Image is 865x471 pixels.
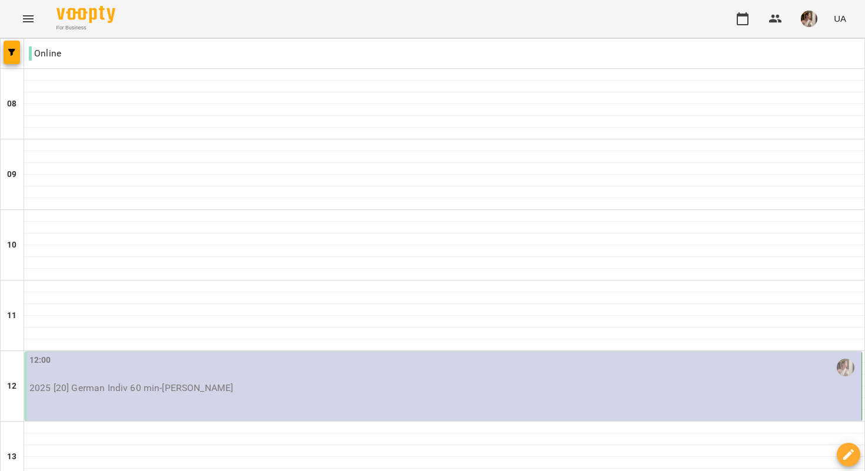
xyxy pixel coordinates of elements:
[7,309,16,322] h6: 11
[14,5,42,33] button: Menu
[7,450,16,463] h6: 13
[7,239,16,252] h6: 10
[29,354,51,367] label: 12:00
[7,168,16,181] h6: 09
[829,8,851,29] button: UA
[7,380,16,393] h6: 12
[29,381,859,395] p: 2025 [20] German Indiv 60 min - [PERSON_NAME]
[56,24,115,32] span: For Business
[837,359,854,376] img: Каліопіна Каміла (н)
[29,46,61,61] p: Online
[801,11,817,27] img: 0a4dad19eba764c2f594687fe5d0a04d.jpeg
[834,12,846,25] span: UA
[56,6,115,23] img: Voopty Logo
[7,98,16,111] h6: 08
